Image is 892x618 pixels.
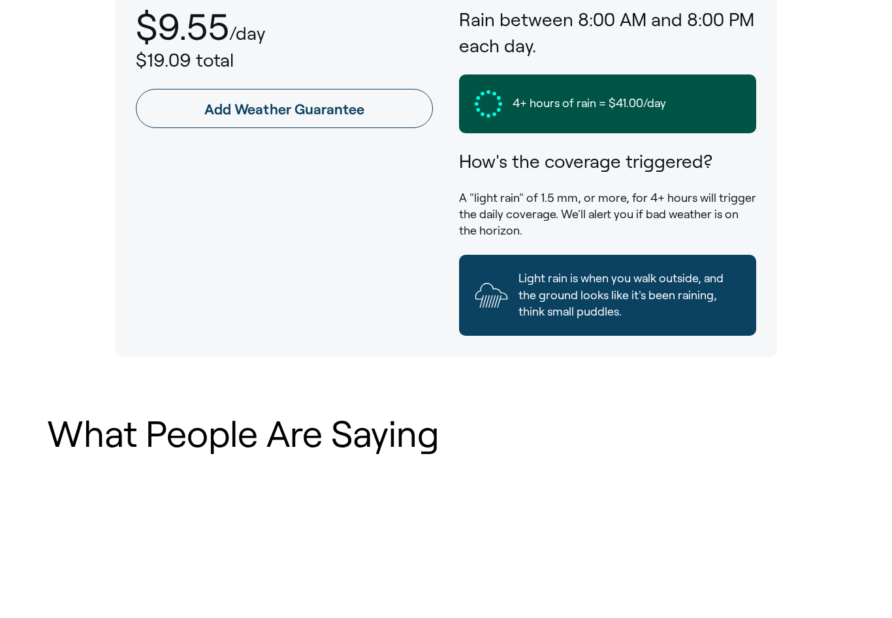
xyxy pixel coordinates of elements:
span: 4+ hours of rain = $41.00/day [513,95,666,112]
iframe: Customer reviews powered by Trustpilot [47,491,845,583]
span: Light rain is when you walk outside, and the ground looks like it's been raining, think small pud... [518,270,741,320]
h1: What People Are Saying [47,414,845,455]
p: A "light rain" of 1.5 mm, or more, for 4+ hours will trigger the daily coverage. We'll alert you ... [459,190,756,240]
h3: Rain between 8:00 AM and 8:00 PM each day. [459,7,756,58]
span: $19.09 total [136,50,234,71]
h3: How's the coverage triggered? [459,149,756,174]
p: /day [229,24,265,44]
p: $9.55 [136,7,229,47]
a: Add Weather Guarantee [136,89,433,128]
